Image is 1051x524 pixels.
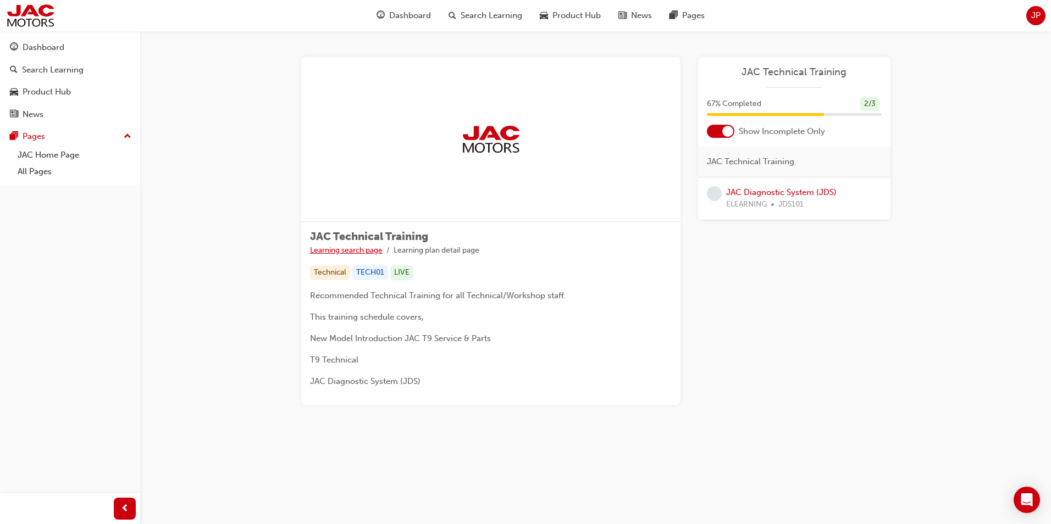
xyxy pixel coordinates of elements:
div: 2 / 3 [860,97,879,112]
span: ELEARNING [726,198,767,211]
span: New Model Introduction JAC T9 Service & Parts [310,333,491,343]
a: guage-iconDashboard [368,4,440,27]
div: Open Intercom Messenger [1014,487,1040,513]
div: Pages [23,130,45,143]
a: JAC Home Page [13,147,136,164]
span: car-icon [540,9,548,23]
a: pages-iconPages [661,4,713,27]
span: This training schedule covers, [310,312,424,322]
span: JP [1031,9,1041,22]
div: LIVE [390,265,413,280]
span: Dashboard [389,9,431,22]
img: jac-portal [461,124,521,154]
span: up-icon [124,130,131,144]
span: JDS101 [778,198,804,211]
div: News [23,108,43,121]
button: Pages [4,126,136,147]
span: 67 % Completed [707,98,761,110]
div: Technical [310,265,350,280]
span: Product Hub [552,9,601,22]
span: Recommended Technical Training for all Technical/Workshop staff. [310,291,566,300]
span: learningRecordVerb_NONE-icon [707,186,722,201]
span: search-icon [10,65,18,75]
div: Dashboard [23,41,64,54]
span: JAC Diagnostic System (JDS) [310,376,421,386]
a: JAC Diagnostic System (JDS) [726,187,837,197]
span: guage-icon [377,9,385,23]
li: Learning plan detail page [394,244,479,257]
span: prev-icon [121,502,129,516]
img: jac-portal [5,3,56,28]
span: Show Incomplete Only [739,125,825,138]
span: T9 Technical [310,355,358,365]
a: Search Learning [4,60,136,80]
span: Search Learning [461,9,522,22]
div: Search Learning [22,64,84,76]
span: News [631,9,652,22]
span: pages-icon [10,132,18,142]
span: pages-icon [670,9,678,23]
span: news-icon [10,110,18,120]
button: JP [1026,6,1046,25]
a: Dashboard [4,37,136,58]
span: JAC Technical Training [310,230,428,243]
a: JAC Technical Training [707,66,882,79]
div: Product Hub [23,86,71,98]
a: Product Hub [4,82,136,102]
a: car-iconProduct Hub [531,4,610,27]
div: TECH01 [352,265,388,280]
a: search-iconSearch Learning [440,4,531,27]
a: All Pages [13,163,136,180]
span: car-icon [10,87,18,97]
span: search-icon [449,9,456,23]
a: news-iconNews [610,4,661,27]
span: guage-icon [10,43,18,53]
a: Learning search page [310,246,383,255]
button: DashboardSearch LearningProduct HubNews [4,35,136,126]
a: News [4,104,136,125]
span: JAC Technical Training. [707,155,796,168]
span: Pages [682,9,705,22]
span: news-icon [618,9,627,23]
